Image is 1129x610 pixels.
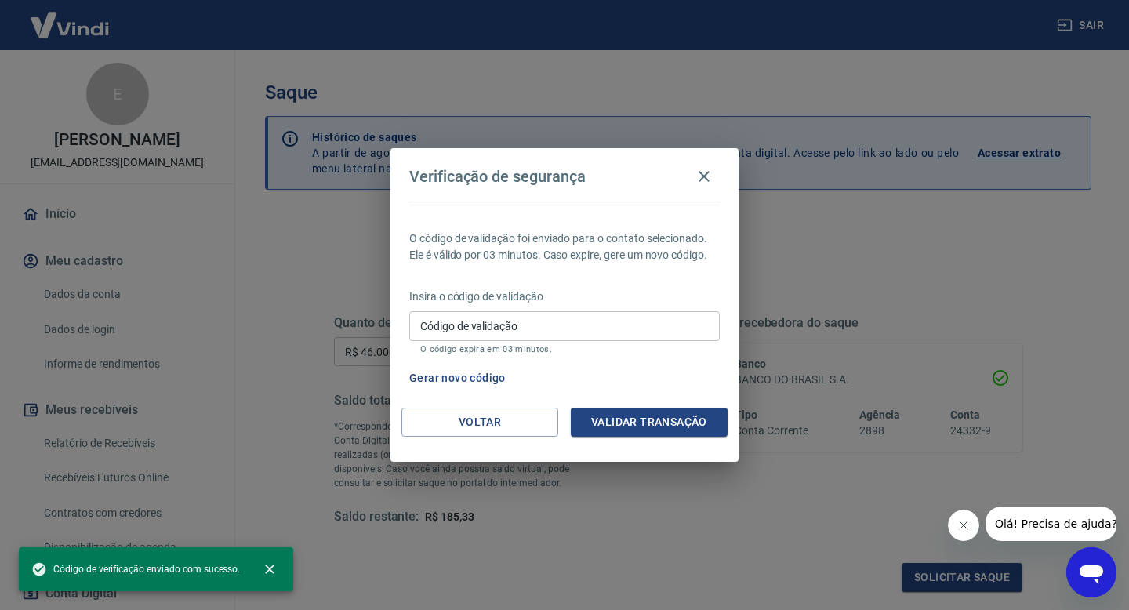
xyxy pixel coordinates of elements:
button: Voltar [401,408,558,437]
h4: Verificação de segurança [409,167,586,186]
p: O código de validação foi enviado para o contato selecionado. Ele é válido por 03 minutos. Caso e... [409,231,720,263]
button: Gerar novo código [403,364,512,393]
iframe: Button to launch messaging window [1066,547,1116,597]
button: close [252,552,287,586]
p: O código expira em 03 minutos. [420,344,709,354]
span: Código de verificação enviado com sucesso. [31,561,240,577]
iframe: Close message [948,510,979,541]
iframe: Message from company [986,507,1116,541]
span: Olá! Precisa de ajuda? [9,11,132,24]
button: Validar transação [571,408,728,437]
p: Insira o código de validação [409,289,720,305]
